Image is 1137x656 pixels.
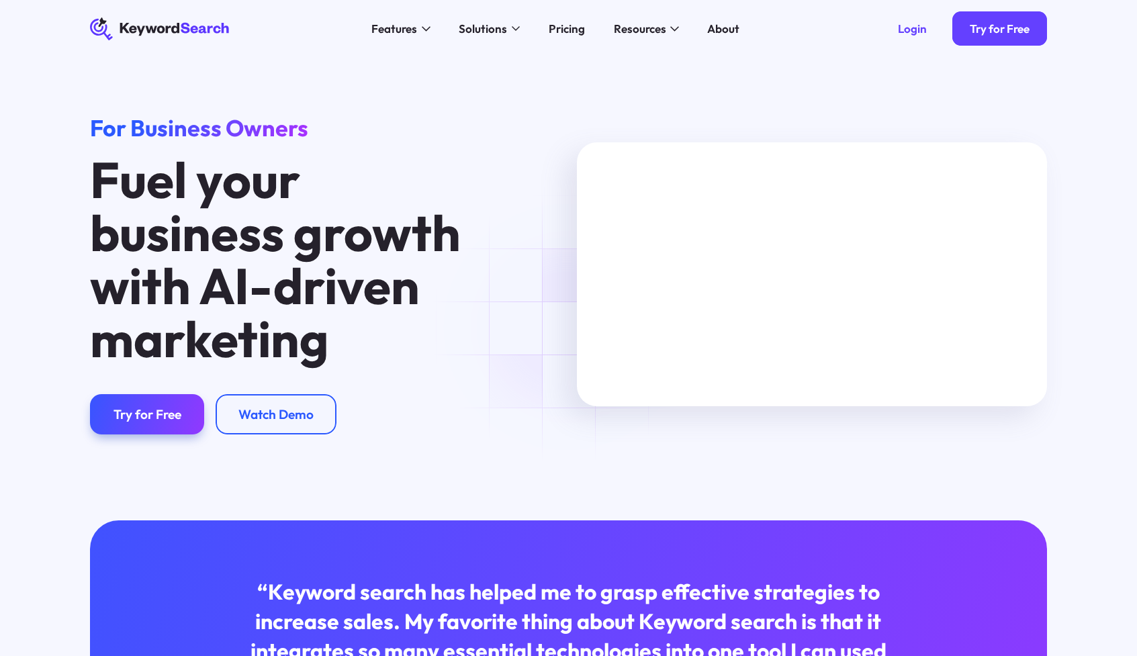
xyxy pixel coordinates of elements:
[699,17,749,40] a: About
[707,20,739,38] div: About
[459,20,507,38] div: Solutions
[880,11,944,46] a: Login
[113,406,181,422] div: Try for Free
[90,394,203,434] a: Try for Free
[90,153,502,365] h1: Fuel your business growth with AI-driven marketing
[952,11,1046,46] a: Try for Free
[90,113,308,142] span: For Business Owners
[238,406,314,422] div: Watch Demo
[898,21,927,36] div: Login
[577,142,1046,407] iframe: KeywordSearch Homepage Welcome
[540,17,594,40] a: Pricing
[371,20,417,38] div: Features
[614,20,666,38] div: Resources
[549,20,585,38] div: Pricing
[970,21,1030,36] div: Try for Free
